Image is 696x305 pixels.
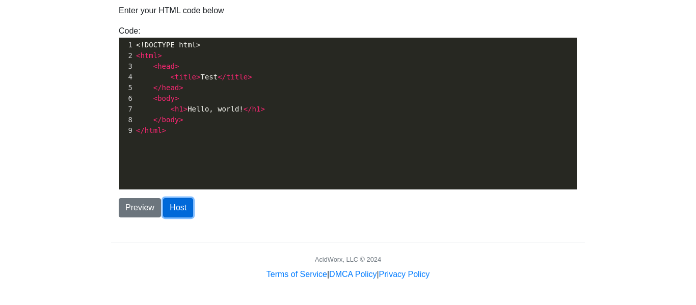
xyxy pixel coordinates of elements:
div: 1 [119,40,134,50]
span: < [153,62,157,70]
span: > [248,73,252,81]
div: 9 [119,125,134,136]
span: > [179,84,183,92]
span: </ [218,73,226,81]
span: < [170,105,174,113]
span: > [196,73,200,81]
a: Terms of Service [266,270,327,279]
span: < [136,51,140,60]
span: <!DOCTYPE html> [136,41,200,49]
span: html [145,126,162,134]
span: </ [153,116,162,124]
span: body [162,116,179,124]
div: 2 [119,50,134,61]
span: head [157,62,175,70]
div: 7 [119,104,134,115]
a: Privacy Policy [379,270,430,279]
p: Enter your HTML code below [119,5,577,17]
span: > [157,51,162,60]
span: > [260,105,264,113]
a: DMCA Policy [329,270,377,279]
span: </ [244,105,252,113]
span: Test [136,73,252,81]
span: > [175,62,179,70]
span: > [162,126,166,134]
span: Hello, world! [136,105,265,113]
div: 8 [119,115,134,125]
span: body [157,94,175,102]
span: title [226,73,248,81]
span: h1 [175,105,183,113]
div: 4 [119,72,134,82]
div: 6 [119,93,134,104]
span: title [175,73,196,81]
div: | | [266,268,430,281]
span: </ [153,84,162,92]
span: < [153,94,157,102]
span: > [183,105,188,113]
button: Preview [119,198,161,217]
div: 5 [119,82,134,93]
span: < [170,73,174,81]
span: > [179,116,183,124]
span: h1 [252,105,261,113]
div: Code: [111,25,585,190]
div: 3 [119,61,134,72]
span: > [175,94,179,102]
span: html [140,51,157,60]
span: head [162,84,179,92]
button: Host [163,198,193,217]
span: </ [136,126,145,134]
div: AcidWorx, LLC © 2024 [315,255,381,264]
